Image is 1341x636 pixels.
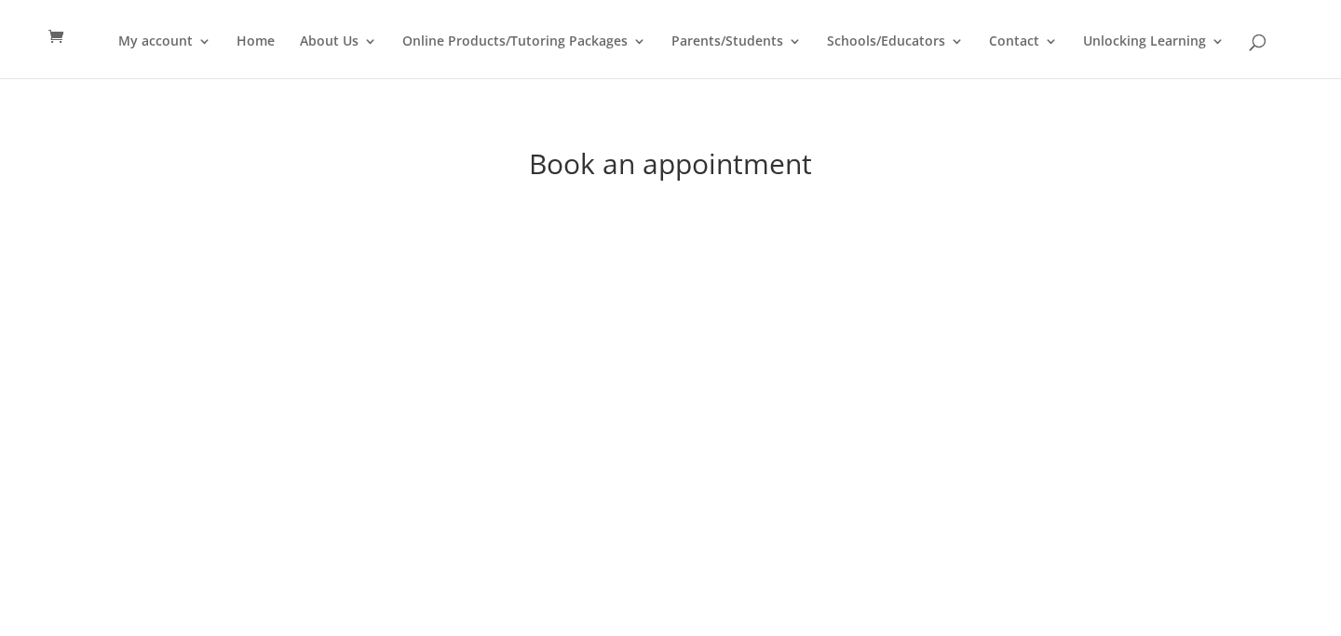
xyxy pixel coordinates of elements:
a: Contact [989,34,1058,78]
a: Unlocking Learning [1083,34,1225,78]
h1: Book an appointment [168,150,1173,187]
a: Home [237,34,275,78]
a: Online Products/Tutoring Packages [402,34,646,78]
a: Parents/Students [671,34,802,78]
a: Schools/Educators [827,34,964,78]
a: My account [118,34,211,78]
a: About Us [300,34,377,78]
